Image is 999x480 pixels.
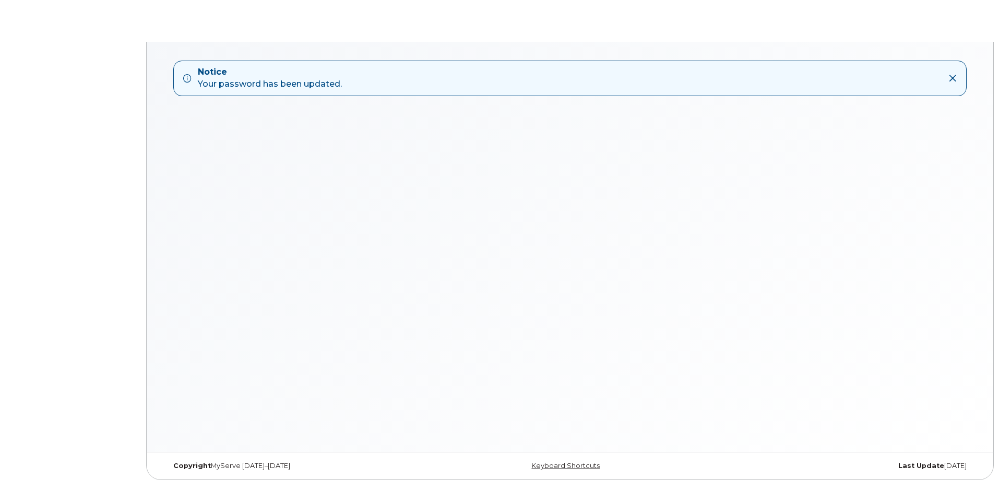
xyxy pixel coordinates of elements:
a: Keyboard Shortcuts [531,462,600,470]
div: MyServe [DATE]–[DATE] [165,462,435,470]
strong: Notice [198,66,342,78]
div: Your password has been updated. [198,66,342,90]
div: [DATE] [705,462,974,470]
strong: Last Update [898,462,944,470]
strong: Copyright [173,462,211,470]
